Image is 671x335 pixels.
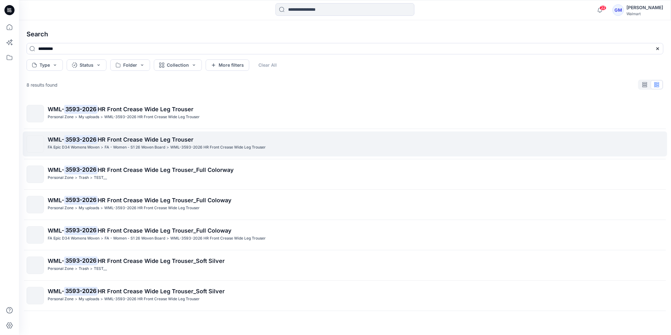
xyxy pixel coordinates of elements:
span: WML- [48,258,64,264]
span: WML- [48,227,64,234]
p: > [101,144,103,151]
p: My uploads [79,296,99,302]
p: > [75,174,77,181]
p: My uploads [79,205,99,211]
mark: 3593-2026 [64,256,98,265]
p: > [75,114,77,120]
span: WML- [48,288,64,295]
p: > [75,296,77,302]
button: Folder [110,59,150,71]
span: HR Front Crease Wide Leg Trouser_Full Colorway [98,167,234,173]
button: Collection [154,59,202,71]
span: WML- [48,167,64,173]
p: > [75,205,77,211]
p: 8 results found [27,82,57,88]
span: HR Front Crease Wide Leg Trouser_Full Coloway [98,197,232,204]
p: WML-3593-2026 HR Front Crease Wide Leg Trouser [104,205,200,211]
p: Personal Zone [48,174,74,181]
span: HR Front Crease Wide Leg Trouser [98,106,193,113]
p: My uploads [79,114,99,120]
a: WML-3593-2026HR Front Crease Wide Leg TrouserFA Epic D34 Womens Woven>FA - Women - S1 26 Woven Bo... [23,131,667,156]
p: FA Epic D34 Womens Woven [48,144,100,151]
span: WML- [48,106,64,113]
p: Trash [79,174,89,181]
div: [PERSON_NAME] [626,4,663,11]
p: > [101,235,103,242]
p: FA - Women - S1 26 Woven Board [105,144,165,151]
a: WML-3593-2026HR Front Crease Wide Leg Trouser_Full ColowayFA Epic D34 Womens Woven>FA - Women - S... [23,222,667,247]
span: HR Front Crease Wide Leg Trouser_Soft Silver [98,258,225,264]
mark: 3593-2026 [64,196,98,204]
span: HR Front Crease Wide Leg Trouser_Full Coloway [98,227,232,234]
p: Trash [79,265,89,272]
a: WML-3593-2026HR Front Crease Wide Leg TrouserPersonal Zone>My uploads>WML-3593-2026 HR Front Crea... [23,101,667,126]
p: FA - Women - S1 26 Woven Board [105,235,165,242]
mark: 3593-2026 [64,135,98,144]
p: Personal Zone [48,296,74,302]
mark: 3593-2026 [64,226,98,235]
p: > [100,296,103,302]
p: > [100,114,103,120]
button: More filters [206,59,249,71]
p: WML-3593-2026 HR Front Crease Wide Leg Trouser [170,144,266,151]
p: Personal Zone [48,205,74,211]
span: HR Front Crease Wide Leg Trouser [98,136,193,143]
p: > [166,144,169,151]
div: GM [613,4,624,16]
button: Type [27,59,63,71]
a: WML-3593-2026HR Front Crease Wide Leg Trouser_Full ColowayPersonal Zone>My uploads>WML-3593-2026 ... [23,192,667,217]
a: WML-3593-2026HR Front Crease Wide Leg Trouser_Soft SilverPersonal Zone>My uploads>WML-3593-2026 H... [23,283,667,308]
p: > [100,205,103,211]
mark: 3593-2026 [64,105,98,113]
p: > [90,265,93,272]
h4: Search [21,25,668,43]
p: WML-3593-2026 HR Front Crease Wide Leg Trouser [104,114,200,120]
p: > [166,235,169,242]
button: Status [67,59,106,71]
p: TEST__ [94,174,107,181]
p: FA Epic D34 Womens Woven [48,235,100,242]
span: WML- [48,197,64,204]
mark: 3593-2026 [64,165,98,174]
p: WML-3593-2026 HR Front Crease Wide Leg Trouser [170,235,266,242]
a: WML-3593-2026HR Front Crease Wide Leg Trouser_Soft SilverPersonal Zone>Trash>TEST__ [23,253,667,278]
p: > [90,174,93,181]
p: TEST__ [94,265,107,272]
span: HR Front Crease Wide Leg Trouser_Soft Silver [98,288,225,295]
p: WML-3593-2026 HR Front Crease Wide Leg Trouser [104,296,200,302]
span: 22 [600,5,607,10]
span: WML- [48,136,64,143]
a: WML-3593-2026HR Front Crease Wide Leg Trouser_Full ColorwayPersonal Zone>Trash>TEST__ [23,162,667,187]
p: Personal Zone [48,114,74,120]
p: > [75,265,77,272]
mark: 3593-2026 [64,287,98,295]
div: Walmart [626,11,663,16]
p: Personal Zone [48,265,74,272]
